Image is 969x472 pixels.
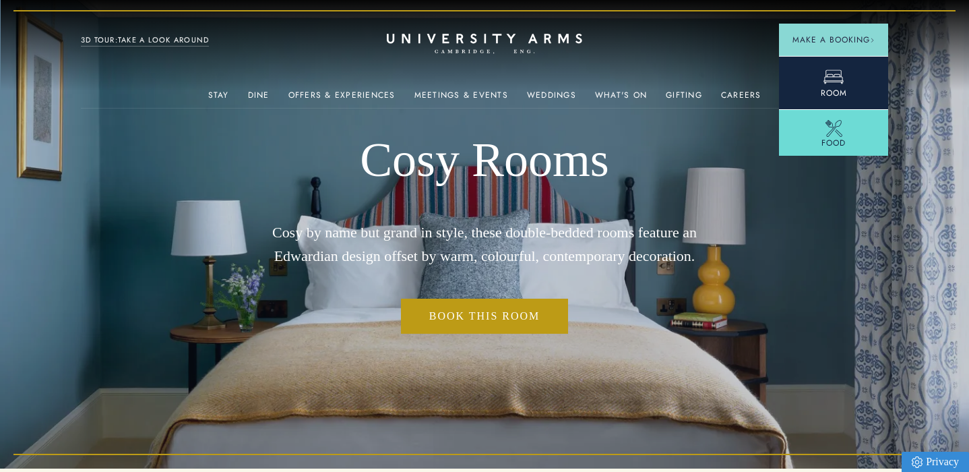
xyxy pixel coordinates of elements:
[527,90,576,108] a: Weddings
[912,456,923,468] img: Privacy
[902,452,969,472] a: Privacy
[779,24,888,56] button: Make a BookingArrow icon
[81,34,210,47] a: 3D TOUR:TAKE A LOOK AROUND
[821,87,847,99] span: Room
[870,38,875,42] img: Arrow icon
[387,34,582,55] a: Home
[779,109,888,159] a: Food
[414,90,508,108] a: Meetings & Events
[779,56,888,109] a: Room
[401,299,568,334] a: Book This Room
[243,220,727,268] p: Cosy by name but grand in style, these double-bedded rooms feature an Edwardian design offset by ...
[288,90,396,108] a: Offers & Experiences
[721,90,761,108] a: Careers
[792,34,875,46] span: Make a Booking
[243,131,727,189] h1: Cosy Rooms
[248,90,270,108] a: Dine
[595,90,647,108] a: What's On
[208,90,229,108] a: Stay
[666,90,702,108] a: Gifting
[821,137,846,149] span: Food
